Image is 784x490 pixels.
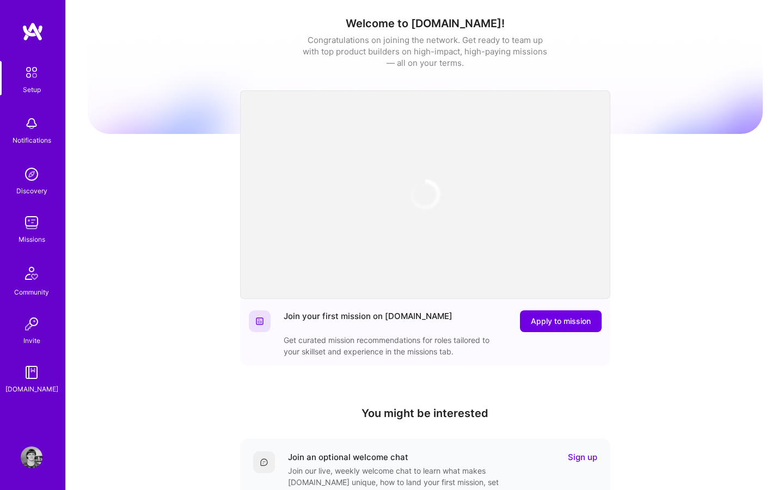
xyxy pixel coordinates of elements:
[240,407,610,420] h4: You might be interested
[21,163,42,185] img: discovery
[21,113,42,134] img: bell
[405,174,446,215] img: loading
[20,61,43,84] img: setup
[21,313,42,335] img: Invite
[19,234,45,245] div: Missions
[531,316,591,327] span: Apply to mission
[255,317,264,326] img: Website
[568,451,597,463] a: Sign up
[284,334,501,357] div: Get curated mission recommendations for roles tailored to your skillset and experience in the mis...
[240,90,610,299] iframe: video
[21,362,42,383] img: guide book
[21,446,42,468] img: User Avatar
[18,446,45,468] a: User Avatar
[520,310,602,332] button: Apply to mission
[88,17,763,30] h1: Welcome to [DOMAIN_NAME]!
[284,310,452,332] div: Join your first mission on [DOMAIN_NAME]
[260,458,268,467] img: Comment
[13,134,51,146] div: Notifications
[21,212,42,234] img: teamwork
[23,84,41,95] div: Setup
[14,286,49,298] div: Community
[303,34,548,69] div: Congratulations on joining the network. Get ready to team up with top product builders on high-im...
[5,383,58,395] div: [DOMAIN_NAME]
[23,335,40,346] div: Invite
[22,22,44,41] img: logo
[19,260,45,286] img: Community
[288,451,408,463] div: Join an optional welcome chat
[16,185,47,197] div: Discovery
